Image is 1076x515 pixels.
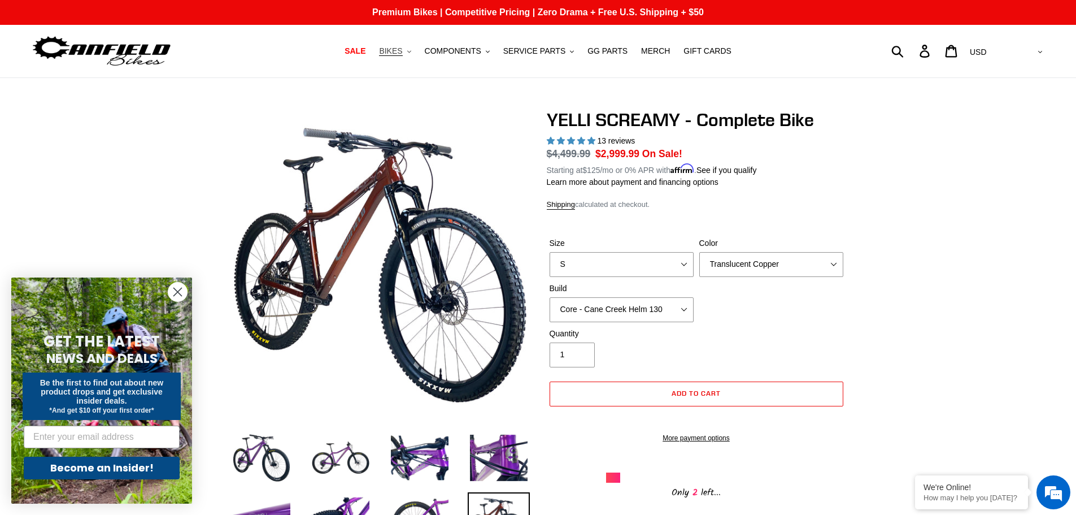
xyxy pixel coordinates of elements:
div: Minimize live chat window [185,6,212,33]
span: SERVICE PARTS [503,46,565,56]
a: MERCH [635,44,676,59]
p: Starting at /mo or 0% APR with . [547,162,757,176]
span: Affirm [670,164,694,174]
button: SERVICE PARTS [498,44,580,59]
a: GG PARTS [582,44,633,59]
a: Learn more about payment and financing options [547,178,718,187]
label: Quantity [550,328,694,340]
img: d_696896380_company_1647369064580_696896380 [36,57,64,85]
span: NEWS AND DEALS [46,349,158,367]
div: We're Online! [923,483,1020,492]
span: Be the first to find out about new product drops and get exclusive insider deals. [40,378,164,405]
span: GG PARTS [587,46,628,56]
button: COMPONENTS [419,44,495,59]
span: COMPONENTS [425,46,481,56]
p: How may I help you today? [923,494,1020,502]
span: Add to cart [672,389,721,397]
span: On Sale! [642,146,682,161]
span: 13 reviews [597,136,635,145]
img: Load image into Gallery viewer, YELLI SCREAMY - Complete Bike [310,427,372,489]
img: Load image into Gallery viewer, YELLI SCREAMY - Complete Bike [230,427,293,489]
span: BIKES [379,46,402,56]
span: SALE [345,46,365,56]
input: Search [898,38,926,63]
a: SALE [339,44,371,59]
label: Build [550,283,694,295]
a: GIFT CARDS [678,44,737,59]
input: Enter your email address [24,426,180,448]
span: GET THE LATEST [43,331,160,352]
span: MERCH [641,46,670,56]
s: $4,499.99 [547,148,591,159]
button: BIKES [373,44,416,59]
div: Navigation go back [12,62,29,79]
img: Canfield Bikes [31,33,172,69]
span: $2,999.99 [595,148,639,159]
a: See if you qualify - Learn more about Affirm Financing (opens in modal) [696,166,757,175]
a: Shipping [547,200,576,210]
span: GIFT CARDS [683,46,731,56]
img: Load image into Gallery viewer, YELLI SCREAMY - Complete Bike [389,427,451,489]
textarea: Type your message and hit 'Enter' [6,309,215,348]
div: Only left... [606,483,787,500]
a: More payment options [550,433,843,443]
button: Close dialog [168,282,188,302]
span: *And get $10 off your first order* [49,406,154,414]
h1: YELLI SCREAMY - Complete Bike [547,109,846,131]
label: Color [699,237,843,249]
span: $125 [582,166,600,175]
span: 2 [689,486,701,500]
div: calculated at checkout. [547,199,846,210]
span: We're online! [66,142,156,257]
button: Become an Insider! [24,457,180,479]
div: Chat with us now [76,63,207,78]
img: Load image into Gallery viewer, YELLI SCREAMY - Complete Bike [468,427,530,489]
span: 5.00 stars [547,136,598,145]
label: Size [550,237,694,249]
button: Add to cart [550,382,843,406]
